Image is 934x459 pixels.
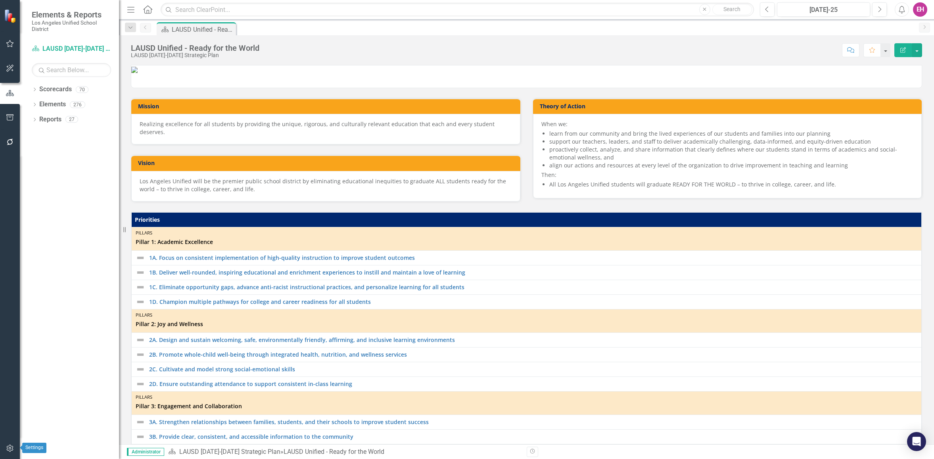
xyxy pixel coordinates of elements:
div: Pillars [136,312,917,318]
a: LAUSD [DATE]-[DATE] Strategic Plan [179,448,280,455]
li: All Los Angeles Unified students will graduate READY FOR THE WORLD – to thrive in college, career... [549,181,914,188]
div: Then: [541,120,914,188]
a: Elements [39,100,66,109]
a: 3A. Strengthen relationships between families, students, and their schools to improve student suc... [149,419,917,425]
div: LAUSD [DATE]-[DATE] Strategic Plan [131,52,259,58]
input: Search Below... [32,63,111,77]
div: Realizing excellence for all students by providing the unique, rigorous, and culturally relevant ... [140,120,512,136]
li: support our teachers, leaders, and staff to deliver academically challenging, data-informed, and ... [549,138,914,146]
div: Los Angeles Unified will be the premier public school district by eliminating educational inequit... [140,177,512,193]
a: 2A. Design and sustain welcoming, safe, environmentally friendly, affirming, and inclusive learni... [149,337,917,343]
div: » [168,447,521,457]
img: Not Defined [136,432,145,442]
span: Pillar 3: Engagement and Collaboration [136,402,917,410]
span: Pillar 2: Joy and Wellness [136,320,917,328]
button: Search [712,4,752,15]
img: Not Defined [136,253,145,263]
button: EH [913,2,927,17]
div: Open Intercom Messenger [907,432,926,451]
li: proactively collect, analyze, and share information that clearly defines where our students stand... [549,146,914,161]
a: 3B. Provide clear, consistent, and accessible information to the community [149,434,917,440]
a: 1D. Champion multiple pathways for college and career readiness for all students [149,299,917,305]
img: Not Defined [136,379,145,389]
div: LAUSD Unified - Ready for the World [131,44,259,52]
a: 2C. Cultivate and model strong social-emotional skills [149,366,917,372]
td: Double-Click to Edit Right Click for Context Menu [132,415,922,429]
a: 1C. Eliminate opportunity gaps, advance anti-racist instructional practices, and personalize lear... [149,284,917,290]
td: Double-Click to Edit Right Click for Context Menu [132,444,922,459]
td: Double-Click to Edit [132,391,922,415]
a: 1B. Deliver well-rounded, inspiring educational and enrichment experiences to instill and maintai... [149,269,917,275]
span: Administrator [127,448,164,456]
td: Double-Click to Edit Right Click for Context Menu [132,429,922,444]
td: Double-Click to Edit Right Click for Context Menu [132,376,922,391]
h3: Theory of Action [540,103,918,109]
li: learn from our community and bring the lived experiences of our students and families into our pl... [549,130,914,138]
img: Not Defined [136,268,145,277]
div: LAUSD Unified - Ready for the World [172,25,234,35]
img: Not Defined [136,282,145,292]
a: Reports [39,115,61,124]
div: LAUSD Unified - Ready for the World [284,448,384,455]
a: LAUSD [DATE]-[DATE] Strategic Plan [32,44,111,54]
div: 70 [76,86,88,93]
img: Not Defined [136,350,145,359]
td: Double-Click to Edit [132,309,922,332]
small: Los Angeles Unified School District [32,19,111,33]
img: ClearPoint Strategy [4,9,18,23]
img: Not Defined [136,417,145,427]
div: Settings [22,443,46,453]
li: align our actions and resources at every level of the organization to drive improvement in teachi... [549,161,914,169]
input: Search ClearPoint... [161,3,754,17]
td: Double-Click to Edit Right Click for Context Menu [132,332,922,347]
img: Not Defined [136,335,145,345]
button: [DATE]-25 [777,2,871,17]
a: 2D. Ensure outstanding attendance to support consistent in-class learning [149,381,917,387]
a: 2B. Promote whole-child well-being through integrated health, nutrition, and wellness services [149,351,917,357]
div: 27 [65,116,78,123]
td: Double-Click to Edit Right Click for Context Menu [132,280,922,294]
td: Double-Click to Edit Right Click for Context Menu [132,294,922,309]
span: Pillar 1: Academic Excellence [136,238,917,246]
span: When we: [541,120,568,128]
td: Double-Click to Edit Right Click for Context Menu [132,362,922,376]
td: Double-Click to Edit Right Click for Context Menu [132,250,922,265]
td: Double-Click to Edit Right Click for Context Menu [132,265,922,280]
a: 1A. Focus on consistent implementation of high-quality instruction to improve student outcomes [149,255,917,261]
h3: Vision [138,160,516,166]
a: Scorecards [39,85,72,94]
img: Not Defined [136,365,145,374]
span: Search [723,6,740,12]
span: Elements & Reports [32,10,111,19]
div: 276 [70,101,85,108]
div: [DATE]-25 [780,5,868,15]
td: Double-Click to Edit Right Click for Context Menu [132,347,922,362]
td: Double-Click to Edit [132,227,922,250]
img: Not Defined [136,297,145,307]
div: Pillars [136,394,917,400]
div: Pillars [136,230,917,236]
h3: Mission [138,103,516,109]
img: LAUSD_combo_seal_wordmark%20v2.png [131,67,138,73]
